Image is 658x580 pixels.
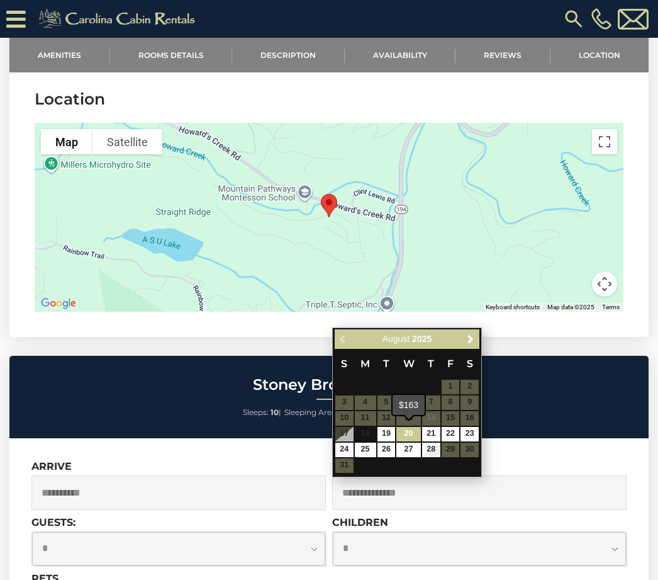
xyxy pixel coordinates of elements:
[562,8,585,30] img: search-regular.svg
[383,358,389,370] span: Tuesday
[9,38,110,72] a: Amenities
[447,358,454,370] span: Friday
[316,189,342,222] div: Stoney Brook Cabin
[486,303,540,312] button: Keyboard shortcuts
[550,38,649,72] a: Location
[592,271,617,297] button: Map camera controls
[422,443,440,457] a: 28
[396,443,420,457] a: 27
[110,38,233,72] a: Rooms Details
[92,129,162,154] button: Show satellite imagery
[460,427,479,441] a: 23
[341,358,347,370] span: Sunday
[462,331,478,347] a: Next
[412,334,432,344] span: 2025
[467,358,473,370] span: Saturday
[31,516,75,528] label: Guests:
[403,358,415,370] span: Wednesday
[38,295,79,312] a: Open this area in Google Maps (opens a new window)
[602,304,620,310] a: Terms
[588,8,615,30] a: [PHONE_NUMBER]
[284,404,351,421] li: |
[592,129,617,154] button: Toggle fullscreen view
[455,38,550,72] a: Reviews
[35,88,623,110] h3: Location
[466,334,476,344] span: Next
[284,407,342,417] span: Sleeping Areas:
[31,460,72,472] label: Arrive
[243,404,281,421] li: |
[377,443,396,457] a: 26
[41,129,92,154] button: Show street map
[335,443,354,457] a: 24
[38,295,79,312] img: Google
[345,38,456,72] a: Availability
[393,395,425,415] div: $163
[355,443,376,457] a: 25
[422,427,440,441] a: 21
[360,358,370,370] span: Monday
[270,407,279,417] strong: 10
[547,304,594,310] span: Map data ©2025
[332,516,388,528] label: Children
[377,427,396,441] a: 19
[13,377,645,393] h2: Stoney Brook Cabin
[382,334,410,344] span: August
[232,38,345,72] a: Description
[243,407,269,417] span: Sleeps:
[396,427,420,441] a: 20
[32,6,206,31] img: Khaki-logo.png
[428,358,434,370] span: Thursday
[442,427,460,441] a: 22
